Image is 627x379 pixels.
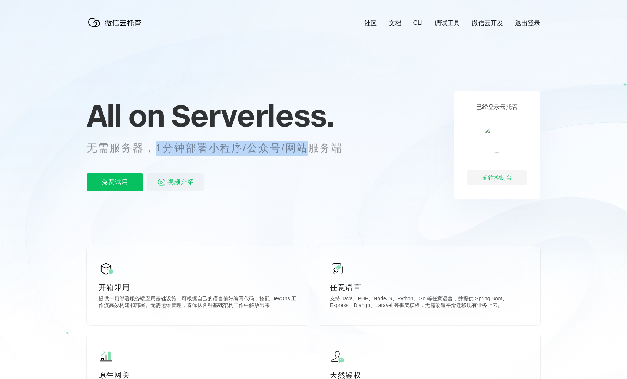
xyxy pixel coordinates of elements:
[467,170,527,185] div: 前往控制台
[87,173,143,191] p: 免费试用
[99,282,297,293] p: 开箱即用
[515,19,540,27] a: 退出登录
[99,295,297,310] p: 提供一切部署服务端应用基础设施，可根据自己的语言偏好编写代码，搭配 DevOps 工作流高效构建和部署。无需运维管理，将你从各种基础架构工作中解放出来。
[87,15,146,30] img: 微信云托管
[472,19,503,27] a: 微信云开发
[364,19,377,27] a: 社区
[330,295,528,310] p: 支持 Java、PHP、NodeJS、Python、Go 等任意语言，并提供 Spring Boot、Express、Django、Laravel 等框架模板，无需改造平滑迁移现有业务上云。
[330,282,528,293] p: 任意语言
[87,24,146,31] a: 微信云托管
[87,141,356,156] p: 无需服务器，1分钟部署小程序/公众号/网站服务端
[87,97,164,134] span: All on
[435,19,460,27] a: 调试工具
[389,19,401,27] a: 文档
[171,97,334,134] span: Serverless.
[413,19,423,27] a: CLI
[157,178,166,187] img: video_play.svg
[476,103,518,111] p: 已经登录云托管
[167,173,194,191] span: 视频介绍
